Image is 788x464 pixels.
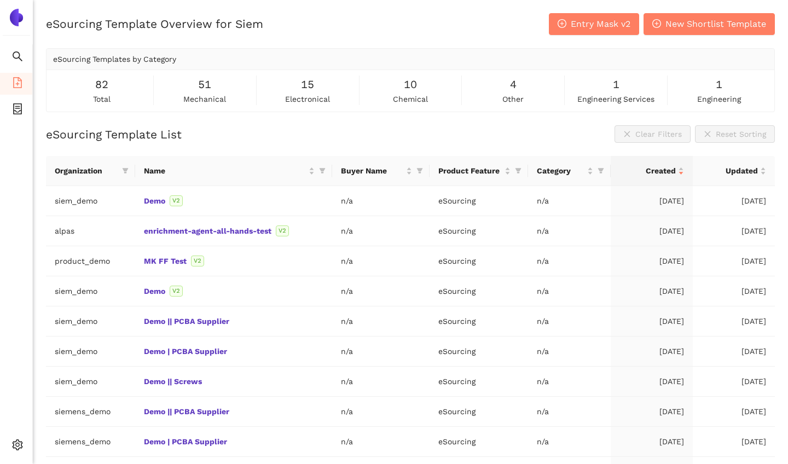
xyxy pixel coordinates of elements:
td: n/a [332,397,430,427]
td: n/a [528,427,611,457]
th: this column's title is Product Feature,this column is sortable [430,156,528,186]
td: n/a [528,186,611,216]
span: setting [12,436,23,457]
td: [DATE] [611,276,693,306]
td: [DATE] [693,337,775,367]
span: V2 [191,256,204,266]
span: filter [414,163,425,179]
span: search [12,47,23,69]
button: closeClear Filters [615,125,691,143]
span: engineering [697,93,741,105]
td: n/a [528,397,611,427]
span: 1 [613,76,619,93]
td: siem_demo [46,306,135,337]
td: eSourcing [430,427,528,457]
span: filter [319,167,326,174]
span: Product Feature [438,165,502,177]
td: [DATE] [611,306,693,337]
span: V2 [170,195,183,206]
span: Name [144,165,306,177]
span: filter [595,163,606,179]
span: Updated [702,165,758,177]
td: siem_demo [46,337,135,367]
td: [DATE] [611,246,693,276]
td: [DATE] [693,306,775,337]
span: plus-circle [558,19,566,30]
button: plus-circleNew Shortlist Template [644,13,775,35]
span: electronical [285,93,330,105]
td: n/a [332,276,430,306]
td: eSourcing [430,216,528,246]
td: siem_demo [46,186,135,216]
td: eSourcing [430,397,528,427]
td: siemens_demo [46,397,135,427]
span: filter [120,163,131,179]
td: [DATE] [611,367,693,397]
span: container [12,100,23,121]
span: file-add [12,73,23,95]
td: n/a [528,276,611,306]
span: V2 [276,225,289,236]
td: n/a [332,337,430,367]
span: Entry Mask v2 [571,17,630,31]
span: filter [513,163,524,179]
td: siem_demo [46,367,135,397]
th: this column's title is Updated,this column is sortable [693,156,775,186]
span: eSourcing Templates by Category [53,55,176,63]
th: this column's title is Buyer Name,this column is sortable [332,156,430,186]
h2: eSourcing Template List [46,126,182,142]
td: n/a [528,367,611,397]
span: Organization [55,165,118,177]
span: 1 [716,76,722,93]
span: filter [122,167,129,174]
td: n/a [332,246,430,276]
span: filter [515,167,522,174]
td: [DATE] [611,337,693,367]
span: total [93,93,111,105]
span: chemical [393,93,428,105]
td: n/a [332,186,430,216]
td: eSourcing [430,276,528,306]
td: [DATE] [693,367,775,397]
span: filter [598,167,604,174]
td: [DATE] [693,427,775,457]
span: other [502,93,524,105]
button: closeReset Sorting [695,125,775,143]
span: Category [537,165,585,177]
span: V2 [170,286,183,297]
span: 51 [198,76,211,93]
td: n/a [332,306,430,337]
td: n/a [332,216,430,246]
span: filter [416,167,423,174]
span: 4 [510,76,517,93]
td: [DATE] [693,246,775,276]
h2: eSourcing Template Overview for Siem [46,16,263,32]
td: [DATE] [611,186,693,216]
span: 15 [301,76,314,93]
img: Logo [8,9,25,26]
td: [DATE] [693,186,775,216]
td: siemens_demo [46,427,135,457]
td: n/a [332,427,430,457]
span: Buyer Name [341,165,404,177]
span: 10 [404,76,417,93]
td: eSourcing [430,367,528,397]
td: [DATE] [693,216,775,246]
td: n/a [332,367,430,397]
td: eSourcing [430,306,528,337]
td: n/a [528,246,611,276]
td: n/a [528,216,611,246]
span: filter [317,163,328,179]
td: [DATE] [693,276,775,306]
td: eSourcing [430,246,528,276]
span: 82 [95,76,108,93]
button: plus-circleEntry Mask v2 [549,13,639,35]
span: plus-circle [652,19,661,30]
td: product_demo [46,246,135,276]
td: siem_demo [46,276,135,306]
span: Created [619,165,676,177]
td: eSourcing [430,337,528,367]
td: [DATE] [693,397,775,427]
span: New Shortlist Template [665,17,766,31]
td: [DATE] [611,216,693,246]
